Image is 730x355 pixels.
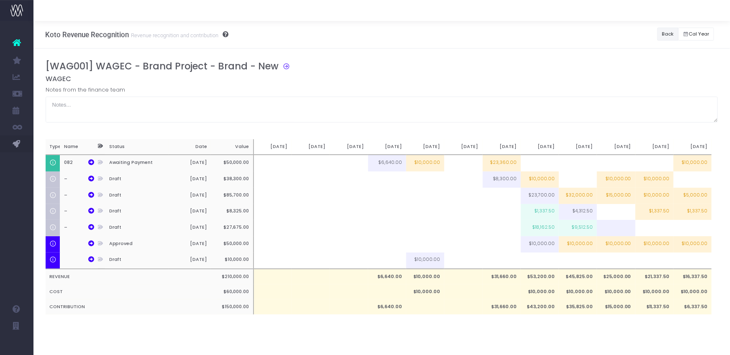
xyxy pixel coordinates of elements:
[406,284,444,299] td: $10,000.00
[521,204,559,220] td: $1,337.50
[559,220,597,236] td: $9,512.50
[211,299,253,314] th: $150,000.00
[169,171,211,188] th: [DATE]
[105,171,169,188] th: Draft
[45,31,228,39] h3: Koto Revenue Recognition
[635,204,674,220] td: $1,337.50
[60,171,98,188] th: –
[105,188,169,204] th: Draft
[129,31,218,39] small: Revenue recognition and contribution
[597,171,635,188] td: $10,000.00
[406,253,444,269] td: $10,000.00
[60,155,98,171] th: 082
[674,204,712,220] td: $1,337.50
[60,220,98,236] th: –
[521,269,559,284] td: $53,200.00
[674,155,712,171] td: $10,000.00
[406,269,444,284] td: $10,000.00
[483,299,521,314] td: $31,660.00
[597,139,635,155] th: [DATE]
[559,139,597,155] th: [DATE]
[635,284,674,299] td: $10,000.00
[211,204,253,220] th: $8,325.00
[635,188,674,204] td: $10,000.00
[674,236,712,253] td: $10,000.00
[169,204,211,220] th: [DATE]
[211,188,253,204] th: $85,700.00
[169,220,211,236] th: [DATE]
[521,139,559,155] th: [DATE]
[559,236,597,253] td: $10,000.00
[674,269,712,284] td: $16,337.50
[559,188,597,204] td: $32,000.00
[635,269,674,284] td: $21,337.50
[46,269,218,284] th: REVENUE
[46,299,218,314] th: CONTRIBUTION
[597,284,635,299] td: $10,000.00
[597,269,635,284] td: $25,000.00
[678,28,714,41] button: Cal Year
[635,236,674,253] td: $10,000.00
[46,75,718,83] h5: WAGEC
[211,139,253,155] th: Value
[211,155,253,171] th: $50,000.00
[105,139,169,155] th: Status
[292,139,330,155] th: [DATE]
[10,338,23,351] img: images/default_profile_image.png
[105,253,169,269] th: Draft
[521,188,559,204] td: $23,700.00
[211,236,253,253] th: $50,000.00
[211,269,253,284] th: $210,000.00
[657,28,679,41] button: Back
[678,26,718,43] div: Small button group
[105,220,169,236] th: Draft
[169,188,211,204] th: [DATE]
[597,236,635,253] td: $10,000.00
[368,269,406,284] td: $6,640.00
[483,171,521,188] td: $8,300.00
[368,139,406,155] th: [DATE]
[211,284,253,299] th: $60,000.00
[46,139,61,155] th: Type
[169,253,211,269] th: [DATE]
[169,236,211,253] th: [DATE]
[46,86,125,94] label: Notes from the finance team
[46,284,218,299] th: COST
[60,188,98,204] th: –
[559,269,597,284] td: $45,825.00
[674,188,712,204] td: $5,000.00
[597,188,635,204] td: $15,000.00
[521,220,559,236] td: $18,162.50
[483,155,521,171] td: $23,360.00
[60,204,98,220] th: –
[559,299,597,314] td: $35,825.00
[406,139,444,155] th: [DATE]
[559,204,597,220] td: $4,312.50
[521,171,559,188] td: $10,000.00
[211,220,253,236] th: $27,675.00
[254,139,292,155] th: [DATE]
[674,139,712,155] th: [DATE]
[169,139,211,155] th: Date
[406,155,444,171] td: $10,000.00
[521,236,559,253] td: $10,000.00
[368,155,406,171] td: $6,640.00
[211,171,253,188] th: $38,300.00
[559,284,597,299] td: $10,000.00
[521,284,559,299] td: $10,000.00
[211,253,253,269] th: $10,000.00
[444,139,482,155] th: [DATE]
[483,269,521,284] td: $31,660.00
[105,204,169,220] th: Draft
[105,236,169,253] th: Approved
[635,171,674,188] td: $10,000.00
[483,139,521,155] th: [DATE]
[60,139,98,155] th: Name
[635,299,674,314] td: $11,337.50
[368,299,406,314] td: $6,640.00
[521,299,559,314] td: $43,200.00
[330,139,368,155] th: [DATE]
[674,299,712,314] td: $6,337.50
[597,299,635,314] td: $15,000.00
[46,61,279,72] h3: [WAG001] WAGEC - Brand Project - Brand - New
